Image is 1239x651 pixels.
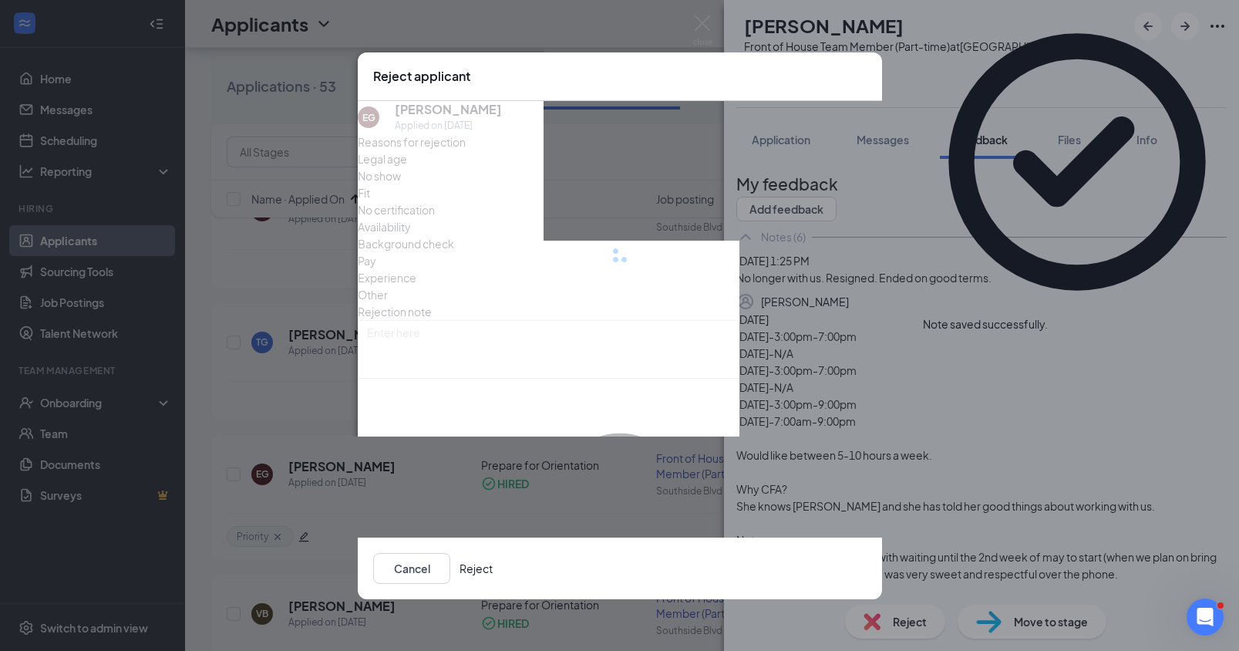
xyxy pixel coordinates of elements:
[923,8,1231,316] svg: CheckmarkCircle
[1187,599,1224,636] iframe: Intercom live chat
[373,552,450,583] button: Cancel
[923,316,1048,332] div: Note saved successfully.
[373,68,470,85] h3: Reject applicant
[460,552,493,583] button: Reject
